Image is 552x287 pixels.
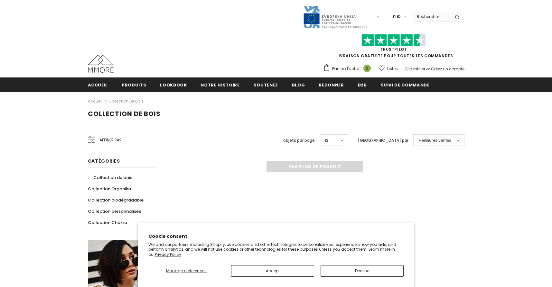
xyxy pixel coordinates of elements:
[319,77,344,92] a: Redonner
[88,217,127,228] a: Collection Chakra
[166,268,207,274] span: Manage preferences
[381,82,430,88] span: Suivi de commande
[379,63,398,74] a: Listes
[405,66,425,72] a: S'identifier
[361,34,426,47] img: Faites confiance aux étoiles pilotes
[254,77,278,92] a: soutenez
[88,158,120,164] span: Catégories
[88,172,132,183] a: Collection de bois
[381,77,430,92] a: Suivi de commande
[93,175,132,181] span: Collection de bois
[303,5,367,29] img: Javni Razpis
[393,14,401,20] span: EUR
[88,186,131,192] span: Collection Organika
[88,206,141,217] a: Collection personnalisée
[122,77,146,92] a: Produits
[201,82,239,88] span: Notre histoire
[88,208,141,214] span: Collection personnalisée
[88,183,131,194] a: Collection Organika
[321,265,404,277] button: Decline
[88,220,127,226] span: Collection Chakra
[88,197,144,203] span: Collection biodégradable
[426,66,430,72] span: or
[88,97,102,105] a: Accueil
[325,137,328,144] span: 12
[122,82,146,88] span: Produits
[323,64,374,74] a: Panier d'achat 0
[418,137,451,144] span: Meilleures ventes
[88,109,161,118] span: Collection de bois
[358,137,408,144] label: [GEOGRAPHIC_DATA] par
[160,82,187,88] span: Lookbook
[413,12,450,21] input: Search Site
[387,66,398,72] span: Listes
[303,14,367,19] a: Javni Razpis
[292,77,305,92] a: Blog
[431,66,464,72] a: Créez un compte
[88,55,114,73] img: Cas MMORE
[358,82,367,88] span: B2B
[358,77,367,92] a: B2B
[323,37,464,58] span: LIVRAISON GRATUITE POUR TOUTES LES COMMANDES
[380,47,407,52] a: TrustPilot
[99,137,122,144] span: Affiner par
[148,233,404,240] h2: Cookie consent
[319,82,344,88] span: Redonner
[254,82,278,88] span: soutenez
[148,242,404,257] p: We and our partners, including Shopify, use cookies and other technologies to personalize your ex...
[88,77,108,92] a: Accueil
[363,65,371,72] span: 0
[160,77,187,92] a: Lookbook
[108,98,144,104] a: Collection de bois
[332,66,361,72] span: Panier d'achat
[155,252,181,257] a: Privacy Policy
[283,137,315,144] label: objets par page
[148,265,225,277] button: Manage preferences
[88,82,108,88] span: Accueil
[292,82,305,88] span: Blog
[201,77,239,92] a: Notre histoire
[231,265,314,277] button: Accept
[88,194,144,206] a: Collection biodégradable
